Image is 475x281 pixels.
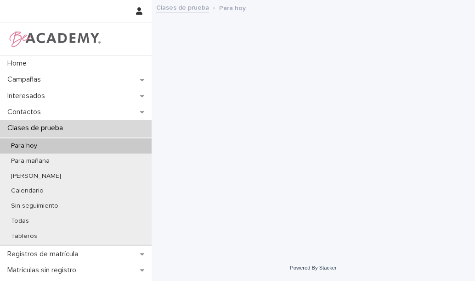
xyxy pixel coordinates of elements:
a: Clases de prueba [156,2,209,12]
p: Registros de matrícula [4,250,85,259]
p: [PERSON_NAME] [4,172,68,180]
img: WPrjXfSUmiLcdUfaYY4Q [7,30,102,48]
p: Clases de prueba [4,124,70,132]
p: Calendario [4,187,51,195]
p: Matrículas sin registro [4,266,84,275]
p: Para hoy [4,142,45,150]
p: Para mañana [4,157,57,165]
p: Home [4,59,34,68]
p: Para hoy [219,2,246,12]
p: Campañas [4,75,48,84]
p: Tableros [4,232,45,240]
a: Powered By Stacker [290,265,336,270]
p: Todas [4,217,36,225]
p: Contactos [4,108,48,116]
p: Interesados [4,92,52,100]
p: Sin seguimiento [4,202,66,210]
